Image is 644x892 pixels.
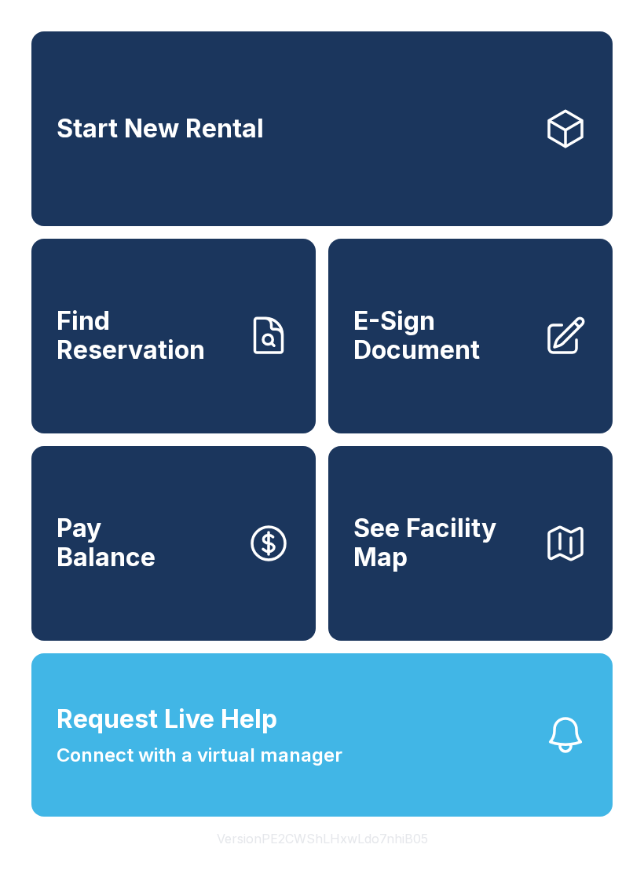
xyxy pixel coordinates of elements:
a: Start New Rental [31,31,613,226]
button: VersionPE2CWShLHxwLdo7nhiB05 [204,817,441,861]
span: See Facility Map [353,514,531,572]
a: E-Sign Document [328,239,613,433]
span: Request Live Help [57,700,277,738]
button: Request Live HelpConnect with a virtual manager [31,653,613,817]
button: See Facility Map [328,446,613,641]
a: PayBalance [31,446,316,641]
span: Connect with a virtual manager [57,741,342,770]
span: Start New Rental [57,115,264,144]
span: Find Reservation [57,307,234,364]
span: E-Sign Document [353,307,531,364]
a: Find Reservation [31,239,316,433]
span: Pay Balance [57,514,156,572]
